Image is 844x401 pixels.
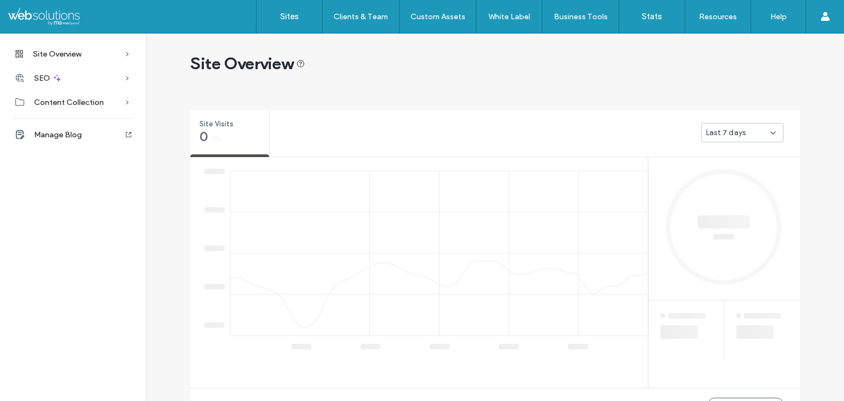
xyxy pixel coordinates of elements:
span: ‌ [204,169,225,174]
label: Business Tools [554,12,608,21]
span: Help [25,8,47,18]
span: Content Collection [34,98,104,107]
span: Site Overview [33,49,81,59]
label: Resources [699,12,737,21]
span: ‌ [499,344,519,349]
label: Clients & Team [334,12,388,21]
span: ‌ [430,344,450,349]
span: ‌ [360,344,381,349]
span: ‌ [204,284,225,289]
div: ‌ [291,343,312,352]
div: ‌ [499,343,519,352]
span: Last 7 days [706,127,746,138]
span: Site Overview [190,53,305,75]
span: Site Visits [199,119,253,130]
span: ‌ [744,313,781,319]
label: Stats [642,12,662,21]
span: ‌ [713,234,734,240]
div: ‌ [568,343,588,352]
span: ‌ [660,325,698,339]
span: ‌ [698,215,750,229]
div: ‌ [360,343,381,352]
label: Help [770,12,787,21]
div: ‌ [204,168,215,185]
div: ‌ [204,207,215,223]
label: Custom Assets [410,12,465,21]
span: ‌ [204,246,225,251]
span: 0% [213,133,223,144]
span: 0 [199,131,208,142]
div: ‌ [736,313,741,321]
span: ‌ [568,344,588,349]
span: ‌ [291,344,312,349]
span: ‌ [736,313,741,318]
div: ‌ [430,343,450,352]
div: ‌ [713,233,734,242]
span: ‌ [736,325,774,339]
div: ‌ [204,245,215,261]
label: White Label [488,12,530,21]
span: ‌ [204,207,225,213]
div: ‌ [660,313,665,321]
label: Sites [280,12,299,21]
span: Manage Blog [34,130,82,140]
span: ‌ [204,322,225,328]
div: ‌ [204,283,215,300]
div: ‌ [204,322,215,338]
span: ‌ [668,313,706,319]
span: SEO [34,74,50,83]
span: ‌ [660,313,665,318]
